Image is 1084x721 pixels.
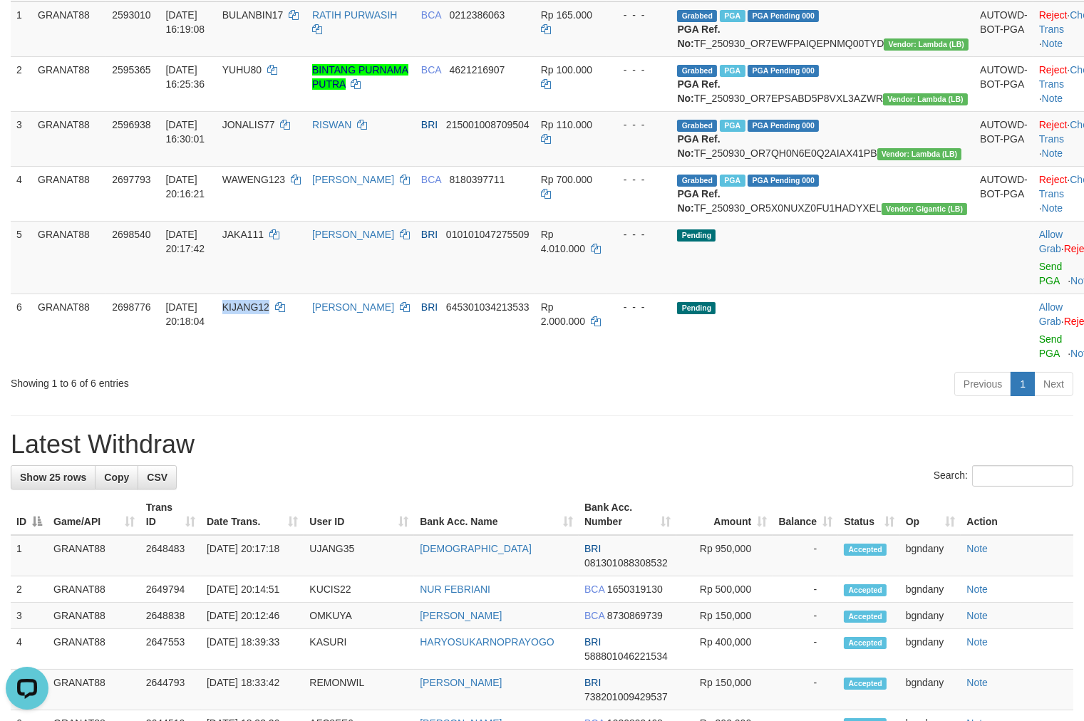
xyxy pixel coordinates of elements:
[446,119,530,130] span: Copy 215001008709504 to clipboard
[900,494,961,535] th: Op: activate to sort column ascending
[11,629,48,670] td: 4
[11,535,48,576] td: 1
[140,629,201,670] td: 2647553
[1039,301,1063,327] a: Allow Grab
[112,119,151,130] span: 2596938
[844,584,887,596] span: Accepted
[48,670,140,710] td: GRANAT88
[201,535,304,576] td: [DATE] 20:17:18
[11,603,48,629] td: 3
[1039,229,1064,254] span: ·
[421,174,441,185] span: BCA
[966,610,988,621] a: Note
[421,119,438,130] span: BRI
[201,670,304,710] td: [DATE] 18:33:42
[612,172,666,187] div: - - -
[1039,301,1064,327] span: ·
[312,229,394,240] a: [PERSON_NAME]
[1039,333,1063,359] a: Send PGA
[32,1,106,57] td: GRANAT88
[420,610,502,621] a: [PERSON_NAME]
[541,229,585,254] span: Rp 4.010.000
[676,576,773,603] td: Rp 500,000
[844,637,887,649] span: Accepted
[748,175,819,187] span: PGA Pending
[844,678,887,690] span: Accepted
[1039,174,1068,185] a: Reject
[934,465,1073,487] label: Search:
[884,38,969,51] span: Vendor URL: https://dashboard.q2checkout.com/secure
[900,629,961,670] td: bgndany
[112,64,151,76] span: 2595365
[677,133,720,159] b: PGA Ref. No:
[677,120,717,132] span: Grabbed
[671,166,974,221] td: TF_250930_OR5X0NUXZ0FU1HADYXEL
[877,148,962,160] span: Vendor URL: https://dashboard.q2checkout.com/secure
[612,63,666,77] div: - - -
[95,465,138,489] a: Copy
[844,611,887,623] span: Accepted
[882,203,968,215] span: Vendor URL: https://dashboard.q2checkout.com/secure
[11,294,32,366] td: 6
[166,301,205,327] span: [DATE] 20:18:04
[11,221,32,294] td: 5
[304,535,414,576] td: UJANG35
[584,583,604,595] span: BCA
[32,56,106,111] td: GRANAT88
[140,670,201,710] td: 2644793
[140,576,201,603] td: 2649794
[304,603,414,629] td: OMKUYA
[676,535,773,576] td: Rp 950,000
[607,610,663,621] span: Copy 8730869739 to clipboard
[11,1,32,57] td: 1
[222,174,285,185] span: WAWENG123
[147,472,167,483] span: CSV
[838,494,900,535] th: Status: activate to sort column ascending
[32,111,106,166] td: GRANAT88
[584,636,601,648] span: BRI
[166,174,205,199] span: [DATE] 20:16:21
[954,372,1011,396] a: Previous
[900,603,961,629] td: bgndany
[11,430,1073,459] h1: Latest Withdraw
[844,544,887,556] span: Accepted
[48,603,140,629] td: GRANAT88
[201,629,304,670] td: [DATE] 18:39:33
[676,494,773,535] th: Amount: activate to sort column ascending
[584,691,668,702] span: Copy 738201009429537 to clipboard
[166,9,205,35] span: [DATE] 16:19:08
[677,229,716,242] span: Pending
[48,535,140,576] td: GRANAT88
[966,677,988,688] a: Note
[112,301,151,313] span: 2698776
[1042,147,1063,159] a: Note
[584,650,668,662] span: Copy 588801046221534 to clipboard
[304,576,414,603] td: KUCIS22
[414,494,579,535] th: Bank Acc. Name: activate to sort column ascending
[446,229,530,240] span: Copy 010101047275509 to clipboard
[677,175,717,187] span: Grabbed
[222,64,262,76] span: YUHU80
[720,10,745,22] span: Marked by bgndany
[222,301,269,313] span: KIJANG12
[312,64,408,90] a: BINTANG PURNAMA PUTRA
[966,583,988,595] a: Note
[420,677,502,688] a: [PERSON_NAME]
[671,1,974,57] td: TF_250930_OR7EWFPAIQEPNMQ00TYD
[773,535,838,576] td: -
[612,8,666,22] div: - - -
[720,175,745,187] span: Marked by bgndara
[20,472,86,483] span: Show 25 rows
[966,636,988,648] a: Note
[773,603,838,629] td: -
[612,118,666,132] div: - - -
[112,174,151,185] span: 2697793
[676,629,773,670] td: Rp 400,000
[450,174,505,185] span: Copy 8180397711 to clipboard
[6,6,48,48] button: Open LiveChat chat widget
[612,227,666,242] div: - - -
[579,494,676,535] th: Bank Acc. Number: activate to sort column ascending
[773,494,838,535] th: Balance: activate to sort column ascending
[541,64,592,76] span: Rp 100.000
[677,10,717,22] span: Grabbed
